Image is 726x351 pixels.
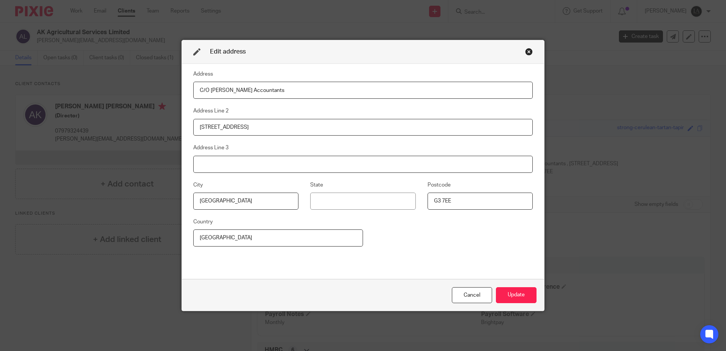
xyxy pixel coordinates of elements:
label: State [310,181,323,189]
div: Close this dialog window [452,287,492,304]
div: Close this dialog window [525,48,533,55]
label: Country [193,218,213,226]
label: Address Line 2 [193,107,229,115]
span: Edit address [210,49,246,55]
button: Update [496,287,537,304]
label: Address Line 3 [193,144,229,152]
label: City [193,181,203,189]
label: Address [193,70,213,78]
label: Postcode [428,181,451,189]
